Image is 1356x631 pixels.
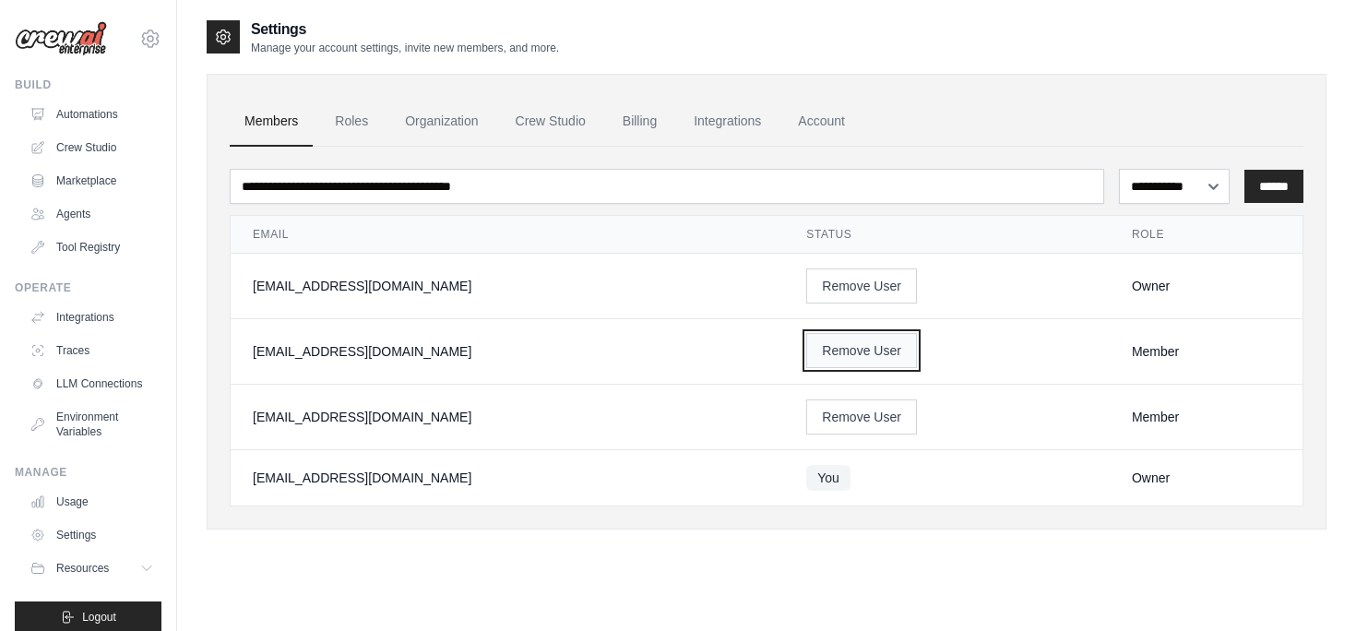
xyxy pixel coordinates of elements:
a: Crew Studio [501,97,601,147]
div: Build [15,77,161,92]
th: Email [231,216,784,254]
button: Remove User [806,399,917,435]
h2: Settings [251,18,559,41]
a: Organization [390,97,493,147]
div: Member [1132,408,1280,426]
div: Member [1132,342,1280,361]
a: Integrations [22,303,161,332]
p: Manage your account settings, invite new members, and more. [251,41,559,55]
button: Resources [22,554,161,583]
div: Operate [15,280,161,295]
button: Remove User [806,268,917,304]
span: You [806,465,850,491]
span: Resources [56,561,109,576]
a: Marketplace [22,166,161,196]
span: Logout [82,610,116,625]
a: Members [230,97,313,147]
a: Integrations [679,97,776,147]
a: Agents [22,199,161,229]
div: [EMAIL_ADDRESS][DOMAIN_NAME] [253,408,762,426]
div: [EMAIL_ADDRESS][DOMAIN_NAME] [253,277,762,295]
a: Roles [320,97,383,147]
div: Manage [15,465,161,480]
a: Usage [22,487,161,517]
a: Tool Registry [22,232,161,262]
a: Crew Studio [22,133,161,162]
th: Role [1110,216,1302,254]
div: Owner [1132,469,1280,487]
a: Settings [22,520,161,550]
a: Billing [608,97,672,147]
a: Traces [22,336,161,365]
a: Account [783,97,860,147]
div: Owner [1132,277,1280,295]
a: Automations [22,100,161,129]
th: Status [784,216,1110,254]
img: Logo [15,21,107,56]
a: LLM Connections [22,369,161,399]
div: [EMAIL_ADDRESS][DOMAIN_NAME] [253,469,762,487]
a: Environment Variables [22,402,161,446]
div: [EMAIL_ADDRESS][DOMAIN_NAME] [253,342,762,361]
button: Remove User [806,333,917,368]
